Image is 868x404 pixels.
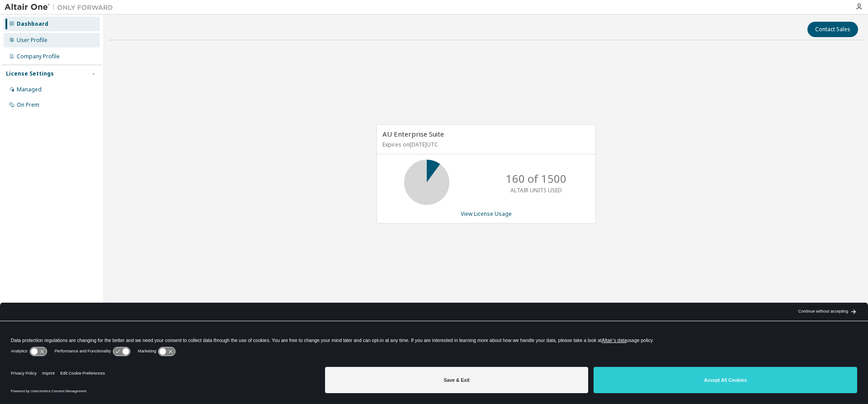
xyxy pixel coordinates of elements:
[17,101,39,109] div: On Prem
[382,141,588,148] p: Expires on [DATE] UTC
[17,53,60,60] div: Company Profile
[6,70,54,77] div: License Settings
[382,129,444,138] span: AU Enterprise Suite
[461,210,512,218] a: View License Usage
[17,37,47,44] div: User Profile
[17,20,48,28] div: Dashboard
[506,171,566,186] p: 160 of 1500
[807,22,858,37] button: Contact Sales
[5,3,118,12] img: Altair One
[17,86,42,93] div: Managed
[510,186,562,194] p: ALTAIR UNITS USED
